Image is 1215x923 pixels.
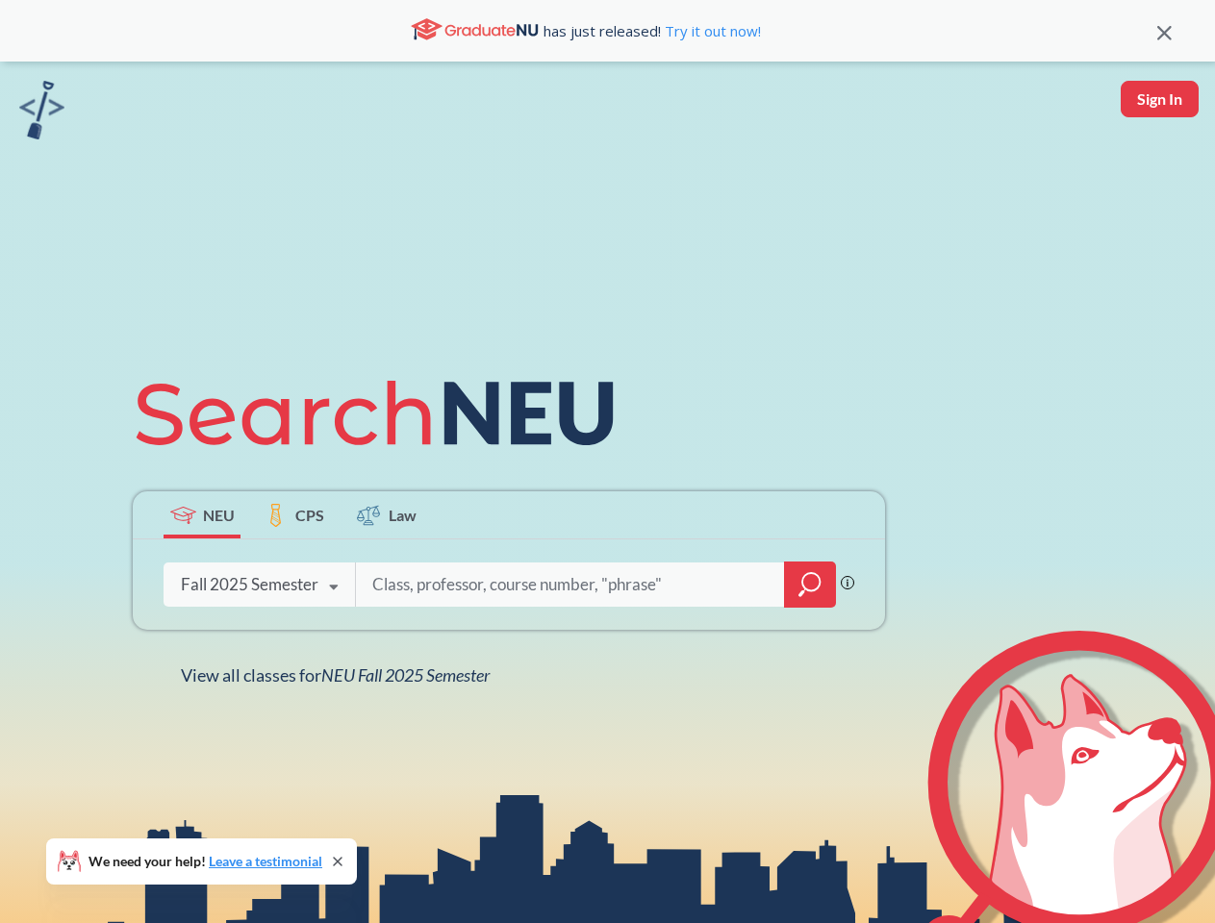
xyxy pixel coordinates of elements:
[19,81,64,139] img: sandbox logo
[203,504,235,526] span: NEU
[798,571,822,598] svg: magnifying glass
[544,20,761,41] span: has just released!
[321,664,490,686] span: NEU Fall 2025 Semester
[89,855,322,868] span: We need your help!
[661,21,761,40] a: Try it out now!
[1121,81,1199,117] button: Sign In
[370,564,771,605] input: Class, professor, course number, "phrase"
[181,574,318,595] div: Fall 2025 Semester
[389,504,417,526] span: Law
[19,81,64,145] a: sandbox logo
[181,664,490,686] span: View all classes for
[784,561,836,608] div: magnifying glass
[295,504,324,526] span: CPS
[209,853,322,869] a: Leave a testimonial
